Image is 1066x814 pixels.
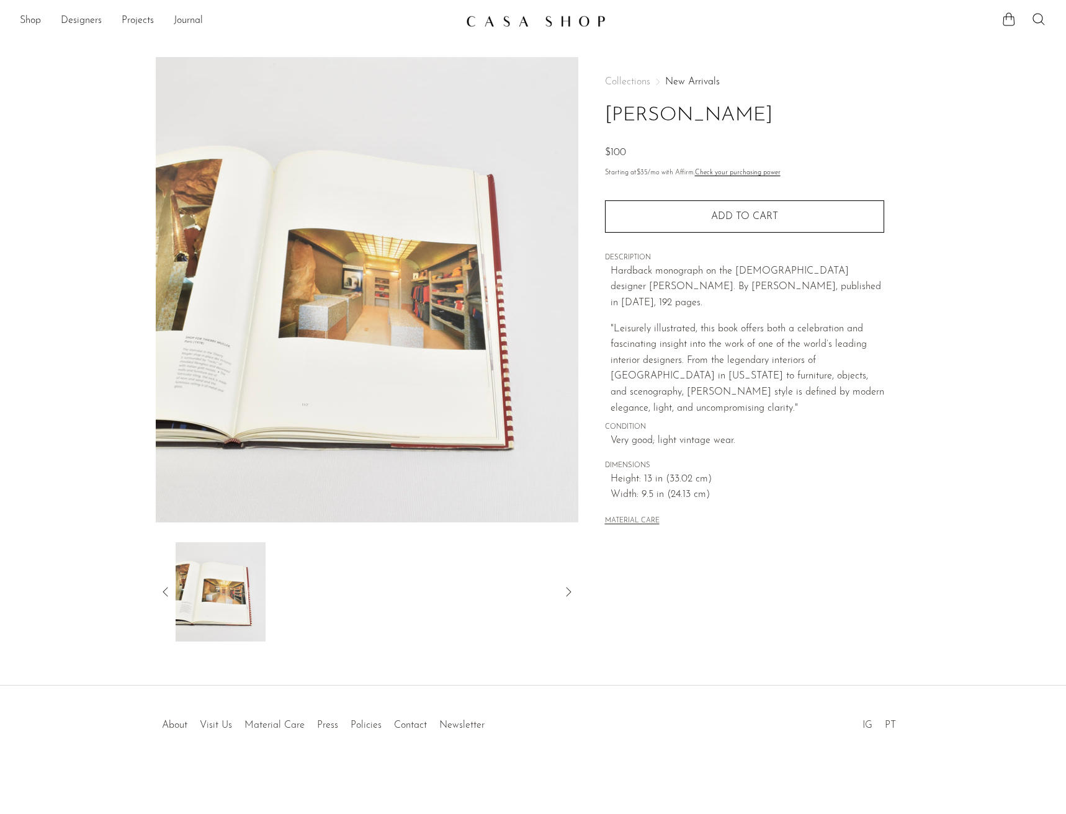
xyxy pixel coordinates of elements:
a: New Arrivals [665,77,720,87]
a: Journal [174,13,203,29]
a: Check your purchasing power - Learn more about Affirm Financing (opens in modal) [695,169,781,176]
ul: Quick links [156,710,491,734]
span: Very good; light vintage wear. [611,433,884,449]
p: Starting at /mo with Affirm. [605,168,884,179]
span: Collections [605,77,650,87]
img: Andrée Putman [176,542,266,642]
span: CONDITION [605,422,884,433]
h1: [PERSON_NAME] [605,100,884,132]
a: Visit Us [200,720,232,730]
a: PT [885,720,896,730]
a: Shop [20,13,41,29]
a: About [162,720,187,730]
a: Contact [394,720,427,730]
nav: Breadcrumbs [605,77,884,87]
span: $100 [605,148,626,158]
a: Press [317,720,338,730]
a: IG [862,720,872,730]
ul: Social Medias [856,710,902,734]
span: Width: 9.5 in (24.13 cm) [611,487,884,503]
span: Height: 13 in (33.02 cm) [611,472,884,488]
p: "Leisurely illustrated, this book offers both a celebration and fascinating insight into the work... [611,321,884,417]
button: MATERIAL CARE [605,517,660,526]
img: Andrée Putman [156,57,578,522]
button: Add to cart [605,200,884,233]
ul: NEW HEADER MENU [20,11,456,32]
p: Hardback monograph on the [DEMOGRAPHIC_DATA] designer [PERSON_NAME]. By [PERSON_NAME], published ... [611,264,884,311]
a: Policies [351,720,382,730]
span: Add to cart [711,212,778,221]
span: DESCRIPTION [605,253,884,264]
nav: Desktop navigation [20,11,456,32]
span: $35 [637,169,648,176]
span: DIMENSIONS [605,460,884,472]
a: Material Care [244,720,305,730]
a: Projects [122,13,154,29]
a: Designers [61,13,102,29]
